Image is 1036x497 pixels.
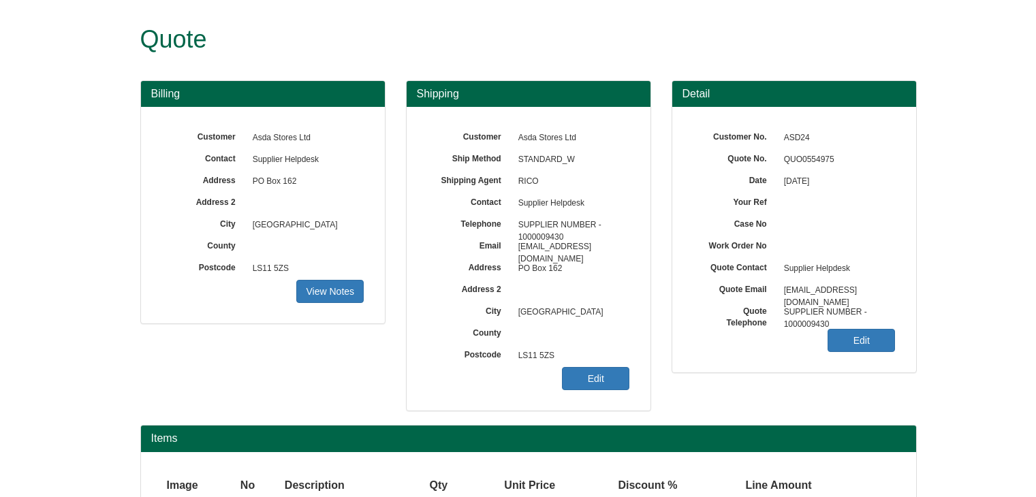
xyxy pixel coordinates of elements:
[427,258,512,274] label: Address
[246,127,364,149] span: Asda Stores Ltd
[161,214,246,230] label: City
[693,149,777,165] label: Quote No.
[693,236,777,252] label: Work Order No
[296,280,364,303] a: View Notes
[828,329,895,352] a: Edit
[512,127,630,149] span: Asda Stores Ltd
[693,214,777,230] label: Case No
[151,88,375,100] h3: Billing
[427,149,512,165] label: Ship Method
[693,258,777,274] label: Quote Contact
[246,214,364,236] span: [GEOGRAPHIC_DATA]
[427,323,512,339] label: County
[151,432,906,445] h2: Items
[427,302,512,317] label: City
[512,236,630,258] span: [EMAIL_ADDRESS][DOMAIN_NAME]
[427,171,512,187] label: Shipping Agent
[693,193,777,208] label: Your Ref
[512,193,630,214] span: Supplier Helpdesk
[562,367,629,390] a: Edit
[777,302,896,323] span: SUPPLIER NUMBER - 1000009430
[427,280,512,295] label: Address 2
[246,171,364,193] span: PO Box 162
[427,236,512,252] label: Email
[140,26,866,53] h1: Quote
[427,345,512,361] label: Postcode
[427,193,512,208] label: Contact
[161,236,246,252] label: County
[777,280,896,302] span: [EMAIL_ADDRESS][DOMAIN_NAME]
[427,214,512,230] label: Telephone
[777,149,896,171] span: QUO0554975
[682,88,906,100] h3: Detail
[512,149,630,171] span: STANDARD_W
[777,127,896,149] span: ASD24
[693,280,777,295] label: Quote Email
[512,258,630,280] span: PO Box 162
[417,88,640,100] h3: Shipping
[427,127,512,143] label: Customer
[161,193,246,208] label: Address 2
[777,258,896,280] span: Supplier Helpdesk
[693,127,777,143] label: Customer No.
[693,171,777,187] label: Date
[512,214,630,236] span: SUPPLIER NUMBER - 1000009430
[512,171,630,193] span: RICO
[512,302,630,323] span: [GEOGRAPHIC_DATA]
[246,149,364,171] span: Supplier Helpdesk
[161,149,246,165] label: Contact
[246,258,364,280] span: LS11 5ZS
[693,302,777,329] label: Quote Telephone
[777,171,896,193] span: [DATE]
[161,171,246,187] label: Address
[512,345,630,367] span: LS11 5ZS
[161,127,246,143] label: Customer
[161,258,246,274] label: Postcode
